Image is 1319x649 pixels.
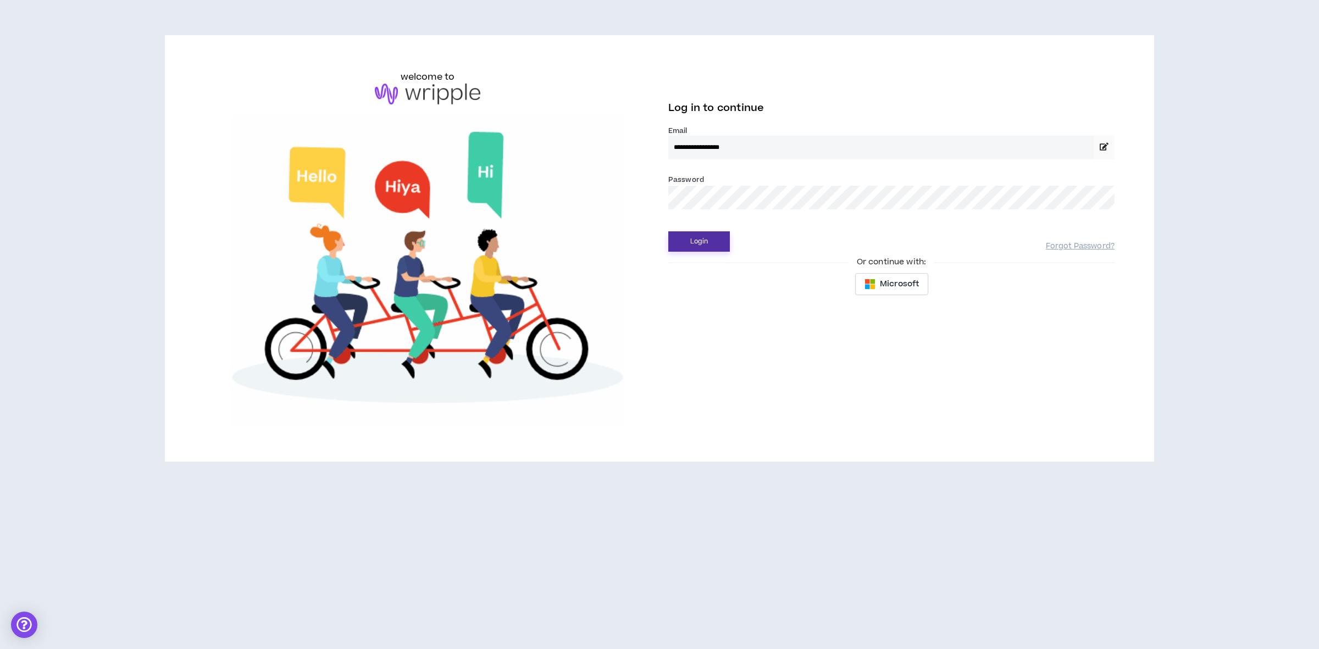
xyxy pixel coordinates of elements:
button: Microsoft [855,273,928,295]
label: Password [668,175,704,185]
span: Microsoft [880,278,919,290]
a: Forgot Password? [1046,241,1115,252]
label: Email [668,126,1115,136]
img: Welcome to Wripple [204,115,651,427]
span: Or continue with: [849,256,934,268]
button: Login [668,231,730,252]
span: Log in to continue [668,101,764,115]
img: logo-brand.png [375,84,480,104]
div: Open Intercom Messenger [11,612,37,638]
h6: welcome to [401,70,455,84]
